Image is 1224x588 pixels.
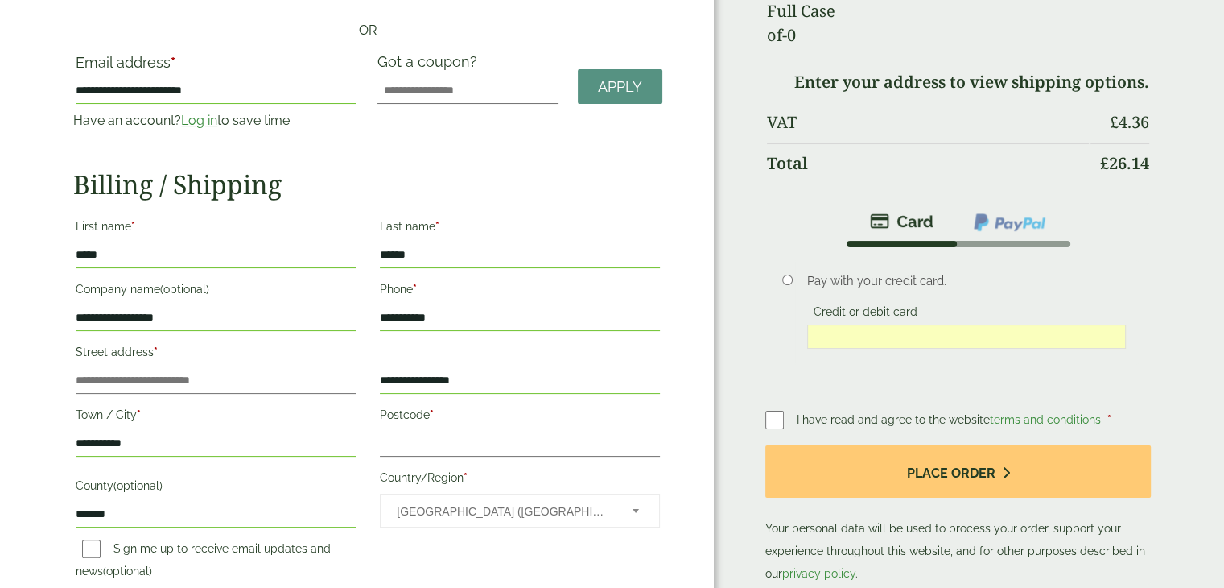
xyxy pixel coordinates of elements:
[765,445,1151,498] button: Place order
[76,278,356,305] label: Company name
[73,169,662,200] h2: Billing / Shipping
[377,53,484,78] label: Got a coupon?
[154,346,158,358] abbr: required
[380,494,660,528] span: Country/Region
[1100,152,1109,174] span: £
[380,215,660,242] label: Last name
[103,565,152,578] span: (optional)
[82,540,101,558] input: Sign me up to receive email updates and news(optional)
[76,542,331,582] label: Sign me up to receive email updates and news
[464,471,468,484] abbr: required
[76,474,356,502] label: County
[767,143,1089,183] th: Total
[76,215,356,242] label: First name
[137,408,141,421] abbr: required
[380,278,660,305] label: Phone
[435,220,439,233] abbr: required
[181,113,217,128] a: Log in
[73,21,662,40] p: — OR —
[598,78,642,96] span: Apply
[1107,413,1111,426] abbr: required
[380,404,660,431] label: Postcode
[807,272,1126,290] p: Pay with your credit card.
[131,220,135,233] abbr: required
[807,305,924,323] label: Credit or debit card
[767,63,1149,101] td: Enter your address to view shipping options.
[1110,111,1149,133] bdi: 4.36
[812,329,1121,344] iframe: Secure card payment input frame
[73,111,358,130] p: Have an account? to save time
[397,495,611,528] span: United Kingdom (UK)
[76,56,356,78] label: Email address
[171,54,175,71] abbr: required
[76,404,356,431] label: Town / City
[870,212,933,231] img: stripe.png
[782,567,855,580] a: privacy policy
[76,341,356,368] label: Street address
[380,466,660,494] label: Country/Region
[578,69,662,104] a: Apply
[1110,111,1119,133] span: £
[990,413,1101,426] a: terms and conditions
[113,479,163,492] span: (optional)
[1100,152,1149,174] bdi: 26.14
[160,283,209,296] span: (optional)
[972,212,1047,233] img: ppcp-gateway.png
[765,445,1151,585] p: Your personal data will be used to process your order, support your experience throughout this we...
[767,103,1089,142] th: VAT
[430,408,434,421] abbr: required
[413,283,417,296] abbr: required
[797,413,1104,426] span: I have read and agree to the website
